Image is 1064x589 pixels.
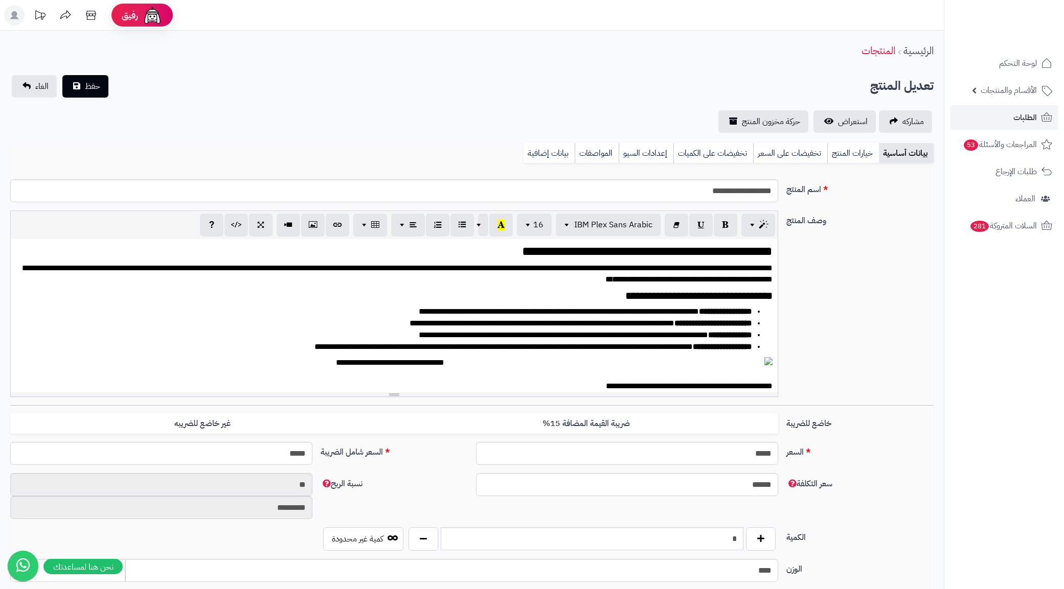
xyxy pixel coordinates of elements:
[742,115,800,128] span: حركة مخزون المنتج
[575,143,619,163] a: المواصفات
[870,76,934,97] h2: تعديل المنتج
[963,137,1037,152] span: المراجعات والأسئلة
[1015,192,1035,206] span: العملاء
[122,9,138,21] span: رفيق
[999,56,1037,70] span: لوحة التحكم
[316,442,472,458] label: السعر شامل الضريبة
[524,143,575,163] a: بيانات إضافية
[753,143,827,163] a: تخفيضات على السعر
[782,527,938,544] label: الكمية
[902,115,924,128] span: مشاركه
[321,478,363,490] span: نسبة الربح
[27,5,53,28] a: تحديثات المنصة
[142,5,163,26] img: ai-face.png
[950,186,1058,211] a: العملاء
[782,210,938,227] label: وصف المنتج
[782,179,938,196] label: اسم المنتج
[718,110,808,133] a: حركة مخزون المنتج
[950,51,1058,76] a: لوحة التحكم
[903,43,934,58] a: الرئيسية
[879,143,934,163] a: بيانات أساسية
[970,221,989,232] span: 281
[964,139,978,151] span: 53
[619,143,673,163] a: إعدادات السيو
[85,80,100,92] span: حفظ
[782,442,938,458] label: السعر
[782,413,938,430] label: خاضع للضريبة
[950,132,1058,157] a: المراجعات والأسئلة53
[12,75,57,98] a: الغاء
[782,559,938,575] label: الوزن
[574,219,652,231] span: IBM Plex Sans Arabic
[862,43,895,58] a: المنتجات
[556,214,661,236] button: IBM Plex Sans Arabic
[35,80,49,92] span: الغاء
[838,115,868,128] span: استعراض
[879,110,932,133] a: مشاركه
[533,219,544,231] span: 16
[394,413,778,434] label: ضريبة القيمة المضافة 15%
[517,214,552,236] button: 16
[813,110,876,133] a: استعراض
[995,164,1037,179] span: طلبات الإرجاع
[786,478,832,490] span: سعر التكلفة
[950,105,1058,130] a: الطلبات
[981,83,1037,98] span: الأقسام والمنتجات
[1013,110,1037,125] span: الطلبات
[969,219,1037,233] span: السلات المتروكة
[827,143,879,163] a: خيارات المنتج
[10,413,394,434] label: غير خاضع للضريبه
[950,159,1058,184] a: طلبات الإرجاع
[62,75,108,98] button: حفظ
[673,143,753,163] a: تخفيضات على الكميات
[950,214,1058,238] a: السلات المتروكة281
